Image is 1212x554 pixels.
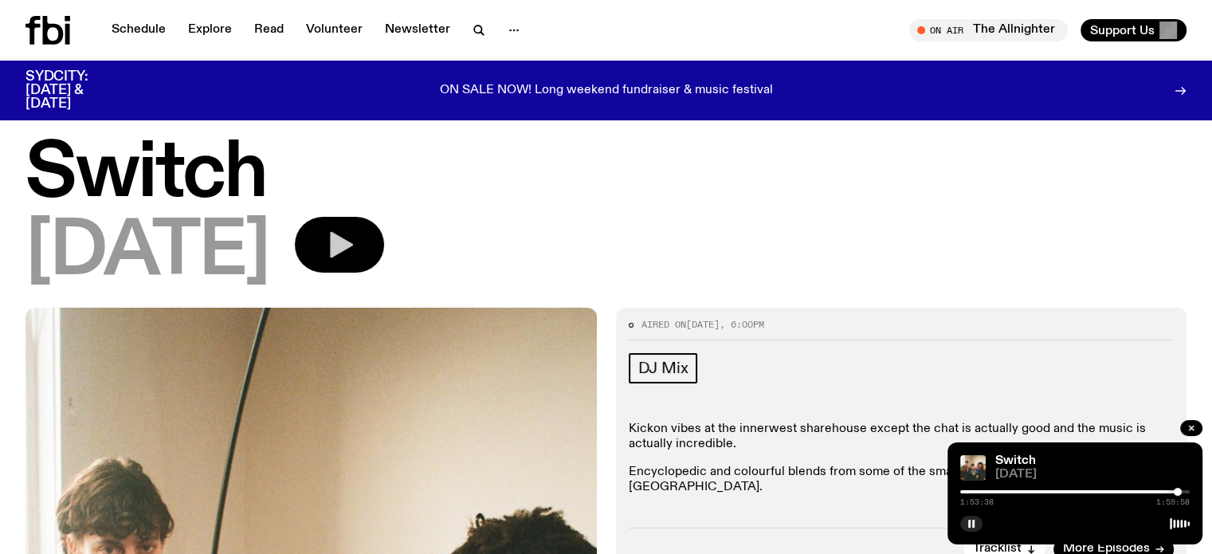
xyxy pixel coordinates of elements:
button: On AirThe Allnighter [909,19,1068,41]
h1: Switch [25,139,1187,210]
button: Support Us [1081,19,1187,41]
span: 1:59:58 [1156,498,1190,506]
a: Volunteer [296,19,372,41]
p: Encyclopedic and colourful blends from some of the smartest and silliest selectors in [GEOGRAPHIC... [629,465,1175,511]
span: DJ Mix [638,360,688,377]
p: ON SALE NOW! Long weekend fundraiser & music festival [440,84,773,98]
span: , 6:00pm [720,318,764,331]
a: Switch [995,454,1036,467]
span: Support Us [1090,23,1155,37]
a: Read [245,19,293,41]
span: [DATE] [686,318,720,331]
span: 1:53:38 [960,498,994,506]
a: Schedule [102,19,175,41]
a: Explore [178,19,241,41]
span: [DATE] [995,469,1190,481]
span: [DATE] [25,217,269,289]
a: DJ Mix [629,353,698,383]
a: Newsletter [375,19,460,41]
p: Kickon vibes at the innerwest sharehouse except the chat is actually good and the music is actual... [629,422,1175,452]
img: A warm film photo of the switch team sitting close together. from left to right: Cedar, Lau, Sand... [960,455,986,481]
h3: SYDCITY: [DATE] & [DATE] [25,70,127,111]
span: Aired on [641,318,686,331]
